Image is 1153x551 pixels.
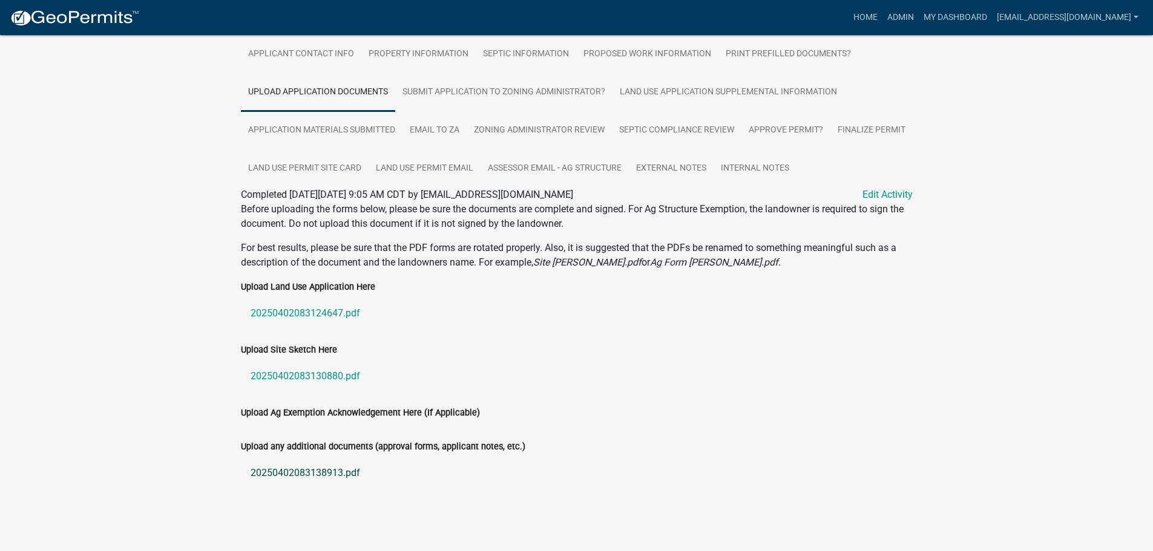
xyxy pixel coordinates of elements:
a: Upload Application Documents [241,73,395,112]
a: Email to ZA [402,111,467,150]
i: Site [PERSON_NAME].pdf [533,256,642,268]
a: Submit Application to Zoning Administrator? [395,73,613,112]
i: Ag Form [PERSON_NAME].pdf [650,256,778,268]
a: Admin [882,6,919,29]
label: Upload Ag Exemption Acknowledgement Here (If Applicable) [241,409,480,417]
a: Print Prefilled Documents? [718,35,858,74]
a: 20250402083138913.pdf [241,458,913,487]
a: [EMAIL_ADDRESS][DOMAIN_NAME] [992,6,1143,29]
a: Land Use Permit Email [369,149,481,188]
a: Assessor Email - Ag Structure [481,149,629,188]
label: Upload Site Sketch Here [241,346,337,354]
p: Before uploading the forms below, please be sure the documents are complete and signed. For Ag St... [241,202,913,231]
a: Proposed Work Information [576,35,718,74]
a: Septic Compliance Review [612,111,741,150]
a: Application Materials Submitted [241,111,402,150]
a: My Dashboard [919,6,992,29]
p: For best results, please be sure that the PDF forms are rotated properly. Also, it is suggested t... [241,241,913,270]
span: Completed [DATE][DATE] 9:05 AM CDT by [EMAIL_ADDRESS][DOMAIN_NAME] [241,189,573,200]
a: Septic Information [476,35,576,74]
a: External Notes [629,149,714,188]
a: Land Use Application Supplemental Information [613,73,844,112]
a: Approve Permit? [741,111,830,150]
a: 20250402083124647.pdf [241,299,913,328]
a: Zoning Administrator Review [467,111,612,150]
label: Upload Land Use Application Here [241,283,375,292]
a: Internal Notes [714,149,797,188]
a: Applicant Contact Info [241,35,361,74]
a: Home [849,6,882,29]
a: Property Information [361,35,476,74]
a: Finalize Permit [830,111,913,150]
a: 20250402083130880.pdf [241,362,913,391]
a: Land Use Permit Site Card [241,149,369,188]
a: Edit Activity [862,187,913,202]
label: Upload any additional documents (approval forms, applicant notes, etc.) [241,443,525,451]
